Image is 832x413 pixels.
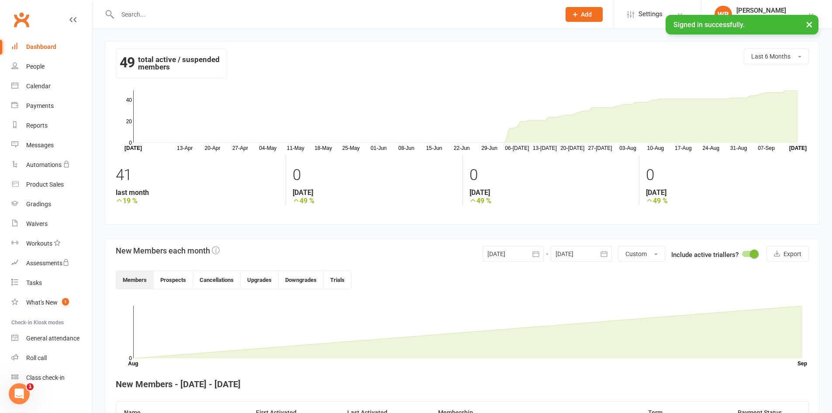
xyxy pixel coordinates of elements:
div: Automations [26,161,62,168]
a: Messages [11,135,92,155]
iframe: Intercom live chat [9,383,30,404]
a: Dashboard [11,37,92,57]
span: 1 [27,383,34,390]
div: Tasks [26,279,42,286]
a: Calendar [11,76,92,96]
strong: 49 % [646,197,809,205]
a: Class kiosk mode [11,368,92,388]
button: Custom [618,246,665,262]
span: Signed in successfully. [673,21,745,29]
button: × [801,15,817,34]
a: Workouts [11,234,92,253]
button: Members [116,271,154,289]
div: Dashboard [26,43,56,50]
div: Gradings [26,201,51,208]
button: Last 6 Months [744,49,809,64]
a: Reports [11,116,92,135]
strong: 49 % [470,197,632,205]
span: Settings [639,4,663,24]
strong: 19 % [116,197,279,205]
button: Export [766,246,809,262]
input: Search... [115,8,554,21]
div: Waivers [26,220,48,227]
button: Upgrades [241,271,279,289]
strong: [DATE] [646,188,809,197]
button: Trials [324,271,351,289]
div: total active / suspended members [116,49,227,78]
a: What's New1 [11,293,92,312]
a: Assessments [11,253,92,273]
a: People [11,57,92,76]
div: [PERSON_NAME] [736,7,790,14]
strong: last month [116,188,279,197]
button: Prospects [154,271,193,289]
div: Payments [26,102,54,109]
div: Assessments [26,260,69,267]
strong: [DATE] [293,188,456,197]
button: Add [566,7,603,22]
a: Automations [11,155,92,175]
strong: 49 [120,56,135,69]
div: Class check-in [26,374,65,381]
h3: New Members each month [116,246,220,255]
span: Add [581,11,592,18]
a: Clubworx [10,9,32,31]
a: Waivers [11,214,92,234]
div: What's New [26,299,58,306]
span: Custom [625,250,647,257]
button: Downgrades [279,271,324,289]
strong: [DATE] [470,188,632,197]
span: Last 6 Months [751,53,791,60]
div: 0 [646,162,809,188]
a: Gradings [11,194,92,214]
div: Reports [26,122,48,129]
div: Workouts [26,240,52,247]
div: Roll call [26,354,47,361]
div: General attendance [26,335,79,342]
a: Roll call [11,348,92,368]
div: 41 [116,162,279,188]
a: Payments [11,96,92,116]
button: Cancellations [193,271,241,289]
div: Control Martial Arts [736,14,790,22]
div: Product Sales [26,181,64,188]
div: 0 [470,162,632,188]
a: General attendance kiosk mode [11,329,92,348]
div: WB [715,6,732,23]
h4: New Members - [DATE] - [DATE] [116,379,809,389]
label: Include active triallers? [671,250,739,260]
a: Product Sales [11,175,92,194]
span: 1 [62,298,69,305]
div: Calendar [26,83,51,90]
a: Tasks [11,273,92,293]
strong: 49 % [293,197,456,205]
div: People [26,63,45,70]
div: Messages [26,142,54,149]
div: 0 [293,162,456,188]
